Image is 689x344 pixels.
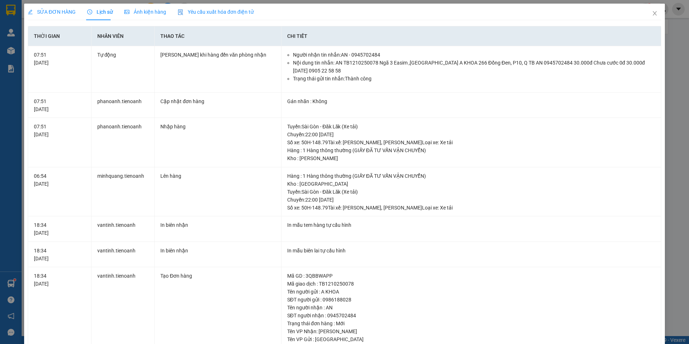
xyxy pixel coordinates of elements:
td: Tự động [92,46,155,93]
td: phanoanh.tienoanh [92,118,155,167]
td: vantinh.tienoanh [92,216,155,242]
div: 07:51 [DATE] [34,123,85,138]
div: Tạo Đơn hàng [160,272,275,280]
div: Trạng thái đơn hàng : Mới [287,319,655,327]
td: vantinh.tienoanh [92,242,155,268]
th: Thời gian [28,26,92,46]
div: In mẫu tem hàng tự cấu hình [287,221,655,229]
span: close [652,10,658,16]
span: Yêu cầu xuất hóa đơn điện tử [178,9,254,15]
div: Hàng : 1 Hàng thông thường (GIẤY ĐÃ TƯ VẤN VẬN CHUYỂN) [287,146,655,154]
div: In biên nhận [160,247,275,255]
button: Close [645,4,665,24]
span: Ảnh kiện hàng [124,9,166,15]
img: icon [178,9,183,15]
div: 18:34 [DATE] [34,221,85,237]
div: Lên hàng [160,172,275,180]
div: Kho : [GEOGRAPHIC_DATA] [287,180,655,188]
div: SĐT người nhận : 0945702484 [287,312,655,319]
div: Tên người gửi : A KHOA [287,288,655,296]
div: 06:54 [DATE] [34,172,85,188]
div: [PERSON_NAME] khi hàng đến văn phòng nhận [160,51,275,59]
div: Cập nhật đơn hàng [160,97,275,105]
div: Tên VP Gửi : [GEOGRAPHIC_DATA] [287,335,655,343]
span: edit [28,9,33,14]
div: Hàng : 1 Hàng thông thường (GIẤY ĐÃ TƯ VẤN VẬN CHUYỂN) [287,172,655,180]
span: picture [124,9,129,14]
td: minhquang.tienoanh [92,167,155,217]
div: Tuyến : Sài Gòn - Đăk Lăk (Xe tải) Chuyến: 22:00 [DATE] Số xe: 50H-148.79 Tài xế: [PERSON_NAME], ... [287,188,655,212]
td: phanoanh.tienoanh [92,93,155,118]
div: Tên người nhận : AN [287,304,655,312]
div: Gán nhãn : Không [287,97,655,105]
li: Người nhận tin nhắn: AN - 0945702484 [293,51,655,59]
div: 18:34 [DATE] [34,272,85,288]
th: Thao tác [155,26,281,46]
li: Nội dung tin nhắn: AN TB1210250078 Ngã 3 Easim ,[GEOGRAPHIC_DATA] A KHOA 266 Đồng Đen, P10, Q TB ... [293,59,655,75]
div: SĐT người gửi : 0986188028 [287,296,655,304]
li: Trạng thái gửi tin nhắn: Thành công [293,75,655,83]
div: Tên VP Nhận: [PERSON_NAME] [287,327,655,335]
div: In biên nhận [160,221,275,229]
div: Kho : [PERSON_NAME] [287,154,655,162]
span: SỬA ĐƠN HÀNG [28,9,76,15]
th: Chi tiết [281,26,661,46]
div: Tuyến : Sài Gòn - Đăk Lăk (Xe tải) Chuyến: 22:00 [DATE] Số xe: 50H-148.79 Tài xế: [PERSON_NAME], ... [287,123,655,146]
div: In mẫu biên lai tự cấu hình [287,247,655,255]
div: Mã giao dịch : TB1210250078 [287,280,655,288]
div: Mã GD : 3QBBWAPP [287,272,655,280]
div: 07:51 [DATE] [34,97,85,113]
div: 18:34 [DATE] [34,247,85,263]
span: clock-circle [87,9,92,14]
th: Nhân viên [92,26,155,46]
span: Lịch sử [87,9,113,15]
div: 07:51 [DATE] [34,51,85,67]
div: Nhập hàng [160,123,275,131]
